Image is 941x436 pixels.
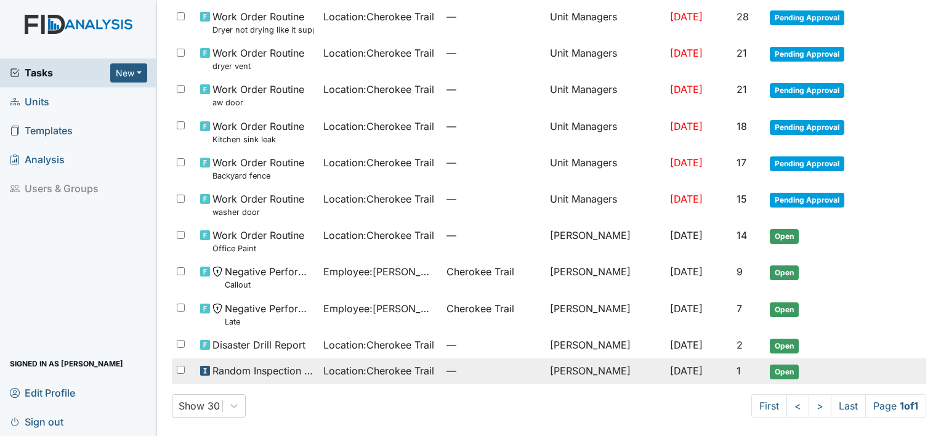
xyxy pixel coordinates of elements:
[212,97,304,108] small: aw door
[770,302,799,317] span: Open
[809,394,831,418] a: >
[446,192,540,206] span: —
[545,358,666,384] td: [PERSON_NAME]
[770,339,799,353] span: Open
[670,365,703,377] span: [DATE]
[737,120,747,132] span: 18
[446,46,540,60] span: —
[446,82,540,97] span: —
[770,47,844,62] span: Pending Approval
[770,193,844,208] span: Pending Approval
[737,229,747,241] span: 14
[323,119,434,134] span: Location : Cherokee Trail
[670,47,703,59] span: [DATE]
[670,229,703,241] span: [DATE]
[212,82,304,108] span: Work Order Routine aw door
[212,9,313,36] span: Work Order Routine Dryer not drying like it supposed to
[212,134,304,145] small: Kitchen sink leak
[770,229,799,244] span: Open
[225,301,313,328] span: Negative Performance Review Late
[770,156,844,171] span: Pending Approval
[737,193,747,205] span: 15
[323,9,434,24] span: Location : Cherokee Trail
[225,279,313,291] small: Callout
[10,65,110,80] a: Tasks
[900,400,918,412] strong: 1 of 1
[212,228,304,254] span: Work Order Routine Office Paint
[110,63,147,83] button: New
[737,339,743,351] span: 2
[545,259,666,296] td: [PERSON_NAME]
[179,398,220,413] div: Show 30
[737,302,742,315] span: 7
[751,394,926,418] nav: task-pagination
[212,243,304,254] small: Office Paint
[670,339,703,351] span: [DATE]
[737,365,741,377] span: 1
[212,170,304,182] small: Backyard fence
[737,265,743,278] span: 9
[770,365,799,379] span: Open
[786,394,809,418] a: <
[446,264,514,279] span: Cherokee Trail
[545,150,666,187] td: Unit Managers
[212,24,313,36] small: Dryer not drying like it supposed to
[670,156,703,169] span: [DATE]
[770,265,799,280] span: Open
[770,10,844,25] span: Pending Approval
[446,301,514,316] span: Cherokee Trail
[212,119,304,145] span: Work Order Routine Kitchen sink leak
[670,10,703,23] span: [DATE]
[323,264,437,279] span: Employee : [PERSON_NAME], [PERSON_NAME]
[225,264,313,291] span: Negative Performance Review Callout
[225,316,313,328] small: Late
[323,46,434,60] span: Location : Cherokee Trail
[446,9,540,24] span: —
[446,119,540,134] span: —
[212,363,313,378] span: Random Inspection for Evening
[545,77,666,113] td: Unit Managers
[10,412,63,431] span: Sign out
[10,354,123,373] span: Signed in as [PERSON_NAME]
[545,223,666,259] td: [PERSON_NAME]
[670,120,703,132] span: [DATE]
[446,363,540,378] span: —
[323,337,434,352] span: Location : Cherokee Trail
[212,337,305,352] span: Disaster Drill Report
[446,228,540,243] span: —
[212,206,304,218] small: washer door
[446,337,540,352] span: —
[212,60,304,72] small: dryer vent
[770,83,844,98] span: Pending Approval
[545,41,666,77] td: Unit Managers
[212,46,304,72] span: Work Order Routine dryer vent
[212,155,304,182] span: Work Order Routine Backyard fence
[323,82,434,97] span: Location : Cherokee Trail
[770,120,844,135] span: Pending Approval
[670,83,703,95] span: [DATE]
[545,187,666,223] td: Unit Managers
[545,296,666,333] td: [PERSON_NAME]
[670,265,703,278] span: [DATE]
[323,192,434,206] span: Location : Cherokee Trail
[212,192,304,218] span: Work Order Routine washer door
[670,302,703,315] span: [DATE]
[323,155,434,170] span: Location : Cherokee Trail
[323,228,434,243] span: Location : Cherokee Trail
[545,4,666,41] td: Unit Managers
[10,121,73,140] span: Templates
[737,156,746,169] span: 17
[10,92,49,111] span: Units
[670,193,703,205] span: [DATE]
[865,394,926,418] span: Page
[10,383,75,402] span: Edit Profile
[751,394,787,418] a: First
[545,333,666,358] td: [PERSON_NAME]
[446,155,540,170] span: —
[323,301,437,316] span: Employee : [PERSON_NAME]
[831,394,866,418] a: Last
[323,363,434,378] span: Location : Cherokee Trail
[737,10,749,23] span: 28
[737,47,747,59] span: 21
